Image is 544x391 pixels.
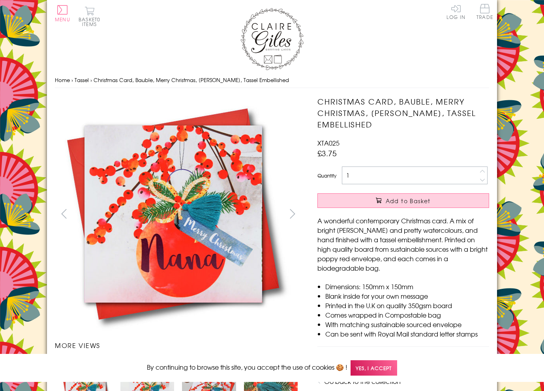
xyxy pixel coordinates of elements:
img: Christmas Card, Bauble, Merry Christmas, Nana, Tassel Embellished [55,96,292,332]
span: 0 items [82,16,100,28]
h1: Christmas Card, Bauble, Merry Christmas, [PERSON_NAME], Tassel Embellished [317,96,489,130]
span: Yes, I accept [351,360,397,376]
a: Home [55,76,70,84]
button: next [284,205,302,223]
li: Dimensions: 150mm x 150mm [325,282,489,291]
img: Christmas Card, Bauble, Merry Christmas, Nana, Tassel Embellished [302,96,538,333]
li: Printed in the U.K on quality 350gsm board [325,301,489,310]
label: Quantity [317,172,336,179]
span: › [90,76,92,84]
li: With matching sustainable sourced envelope [325,320,489,329]
h3: More views [55,340,302,350]
li: Comes wrapped in Compostable bag [325,310,489,320]
span: Trade [476,4,493,19]
span: Christmas Card, Bauble, Merry Christmas, [PERSON_NAME], Tassel Embellished [94,76,289,84]
a: Tassel [75,76,89,84]
img: Claire Giles Greetings Cards [240,8,304,70]
span: Add to Basket [386,197,431,205]
li: Can be sent with Royal Mail standard letter stamps [325,329,489,339]
button: prev [55,205,73,223]
span: £3.75 [317,148,337,159]
button: Basket0 items [79,6,100,26]
span: › [71,76,73,84]
span: XTA025 [317,138,340,148]
a: Trade [476,4,493,21]
a: Log In [446,4,465,19]
nav: breadcrumbs [55,72,489,88]
button: Add to Basket [317,193,489,208]
button: Menu [55,5,70,22]
li: Blank inside for your own message [325,291,489,301]
span: Menu [55,16,70,23]
p: A wonderful contemporary Christmas card. A mix of bright [PERSON_NAME] and pretty watercolours, a... [317,216,489,273]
